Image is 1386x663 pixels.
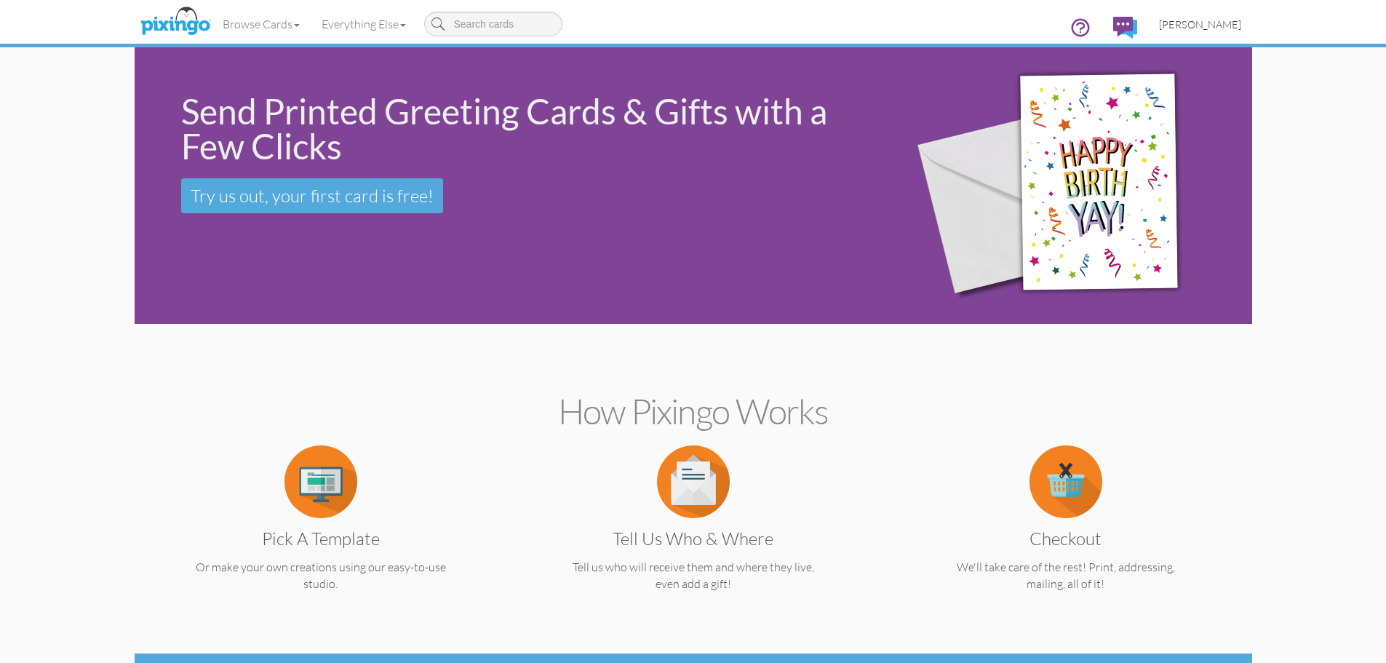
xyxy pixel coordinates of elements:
h3: Pick a Template [174,529,468,548]
a: Everything Else [311,6,417,42]
div: Send Printed Greeting Cards & Gifts with a Few Clicks [181,94,868,164]
img: item.alt [284,445,357,518]
iframe: Chat [1385,662,1386,663]
span: Try us out, your first card is free! [191,185,434,207]
h3: Tell us Who & Where [546,529,840,548]
a: Checkout We'll take care of the rest! Print, addressing, mailing, all of it! [908,473,1224,592]
a: Pick a Template Or make your own creations using our easy-to-use studio. [163,473,479,592]
a: [PERSON_NAME] [1148,6,1252,43]
h3: Checkout [919,529,1213,548]
p: Tell us who will receive them and where they live, even add a gift! [535,559,851,592]
img: item.alt [657,445,730,518]
img: pixingo logo [137,4,214,40]
p: Or make your own creations using our easy-to-use studio. [163,559,479,592]
p: We'll take care of the rest! Print, addressing, mailing, all of it! [908,559,1224,592]
span: [PERSON_NAME] [1159,18,1241,31]
img: 942c5090-71ba-4bfc-9a92-ca782dcda692.png [891,27,1243,345]
img: comments.svg [1113,17,1137,39]
a: Try us out, your first card is free! [181,178,443,213]
h2: How Pixingo works [160,392,1227,431]
a: Tell us Who & Where Tell us who will receive them and where they live, even add a gift! [535,473,851,592]
img: item.alt [1029,445,1102,518]
input: Search cards [424,12,562,36]
a: Browse Cards [212,6,311,42]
